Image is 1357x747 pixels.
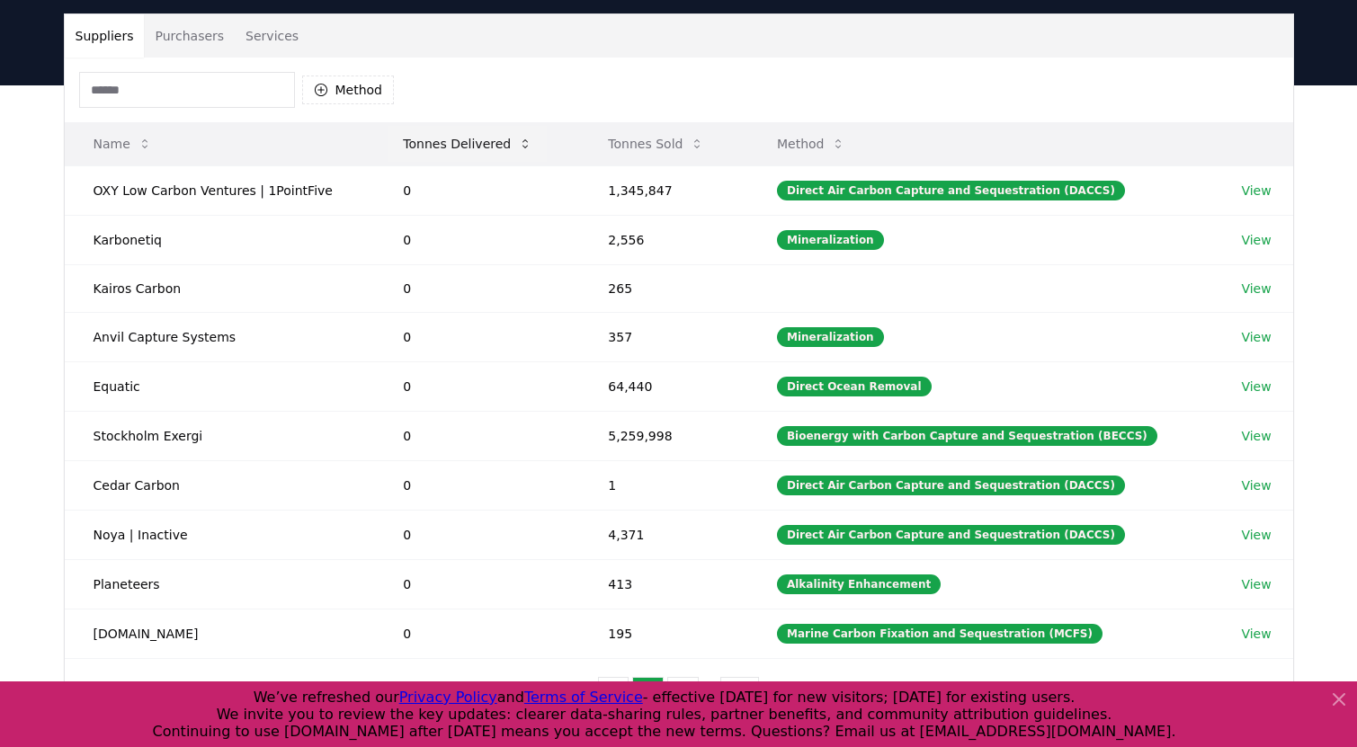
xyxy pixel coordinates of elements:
td: 64,440 [579,361,748,411]
td: 0 [374,264,579,312]
td: 0 [374,361,579,411]
button: Purchasers [144,14,235,58]
a: View [1241,182,1271,200]
div: Marine Carbon Fixation and Sequestration (MCFS) [777,624,1103,644]
td: 4,371 [579,510,748,559]
a: View [1241,328,1271,346]
td: 265 [579,264,748,312]
button: 1 [598,677,629,713]
a: View [1241,427,1271,445]
td: 0 [374,510,579,559]
td: 2,556 [579,215,748,264]
td: 0 [374,312,579,361]
button: Tonnes Sold [594,126,719,162]
div: Mineralization [777,230,884,250]
td: 1,345,847 [579,165,748,215]
button: 3 [667,677,699,713]
td: Noya | Inactive [65,510,375,559]
td: 0 [374,411,579,460]
button: next page [763,677,793,713]
button: Method [763,126,861,162]
a: View [1241,526,1271,544]
td: OXY Low Carbon Ventures | 1PointFive [65,165,375,215]
div: Alkalinity Enhancement [777,574,941,594]
td: Karbonetiq [65,215,375,264]
a: View [1241,575,1271,593]
td: 0 [374,460,579,510]
div: Bioenergy with Carbon Capture and Sequestration (BECCS) [777,426,1157,446]
button: 2 [632,677,664,713]
td: [DOMAIN_NAME] [65,609,375,658]
td: Anvil Capture Systems [65,312,375,361]
button: Suppliers [65,14,145,58]
button: Method [302,76,395,104]
td: 357 [579,312,748,361]
a: View [1241,625,1271,643]
a: View [1241,476,1271,494]
button: previous page [564,677,594,713]
div: Direct Air Carbon Capture and Sequestration (DACCS) [777,525,1125,545]
td: 0 [374,609,579,658]
button: Name [79,126,166,162]
td: Stockholm Exergi [65,411,375,460]
button: Services [235,14,309,58]
a: View [1241,378,1271,396]
div: Direct Air Carbon Capture and Sequestration (DACCS) [777,476,1125,495]
td: 1 [579,460,748,510]
td: Kairos Carbon [65,264,375,312]
button: Tonnes Delivered [388,126,547,162]
td: Cedar Carbon [65,460,375,510]
td: 413 [579,559,748,609]
div: Direct Ocean Removal [777,377,932,396]
td: 195 [579,609,748,658]
button: 22 [720,677,760,713]
td: 0 [374,215,579,264]
a: View [1241,280,1271,298]
td: 0 [374,165,579,215]
td: Planeteers [65,559,375,609]
td: 5,259,998 [579,411,748,460]
div: Direct Air Carbon Capture and Sequestration (DACCS) [777,181,1125,200]
a: View [1241,231,1271,249]
td: 0 [374,559,579,609]
div: Mineralization [777,327,884,347]
td: Equatic [65,361,375,411]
